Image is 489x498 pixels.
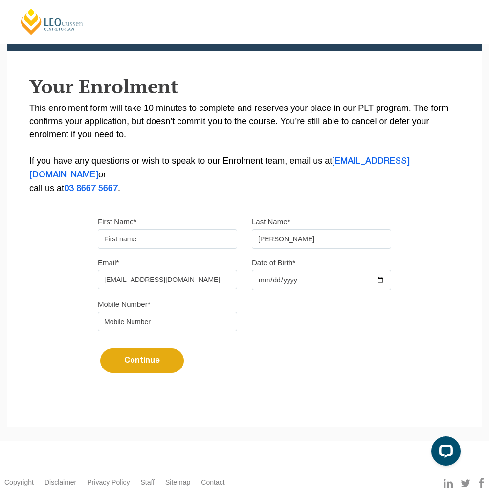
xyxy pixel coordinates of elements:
a: Contact [201,477,224,488]
a: Privacy Policy [87,477,130,488]
a: Disclaimer [44,477,76,488]
a: Sitemap [165,477,190,488]
label: Mobile Number* [98,300,151,309]
a: Staff [140,477,155,488]
input: Email [98,270,237,289]
input: Mobile Number [98,312,237,331]
a: 03 8667 5667 [64,185,118,193]
p: This enrolment form will take 10 minutes to complete and reserves your place in our PLT program. ... [29,102,460,195]
a: [PERSON_NAME] Centre for Law [20,8,85,36]
label: Date of Birth* [252,258,295,268]
button: Continue [100,348,184,373]
a: Copyright [4,477,34,488]
label: Email* [98,258,119,268]
h2: Your Enrolment [29,75,460,97]
input: First name [98,229,237,249]
iframe: LiveChat chat widget [423,433,465,474]
input: Last name [252,229,391,249]
label: First Name* [98,217,136,227]
label: Last Name* [252,217,290,227]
